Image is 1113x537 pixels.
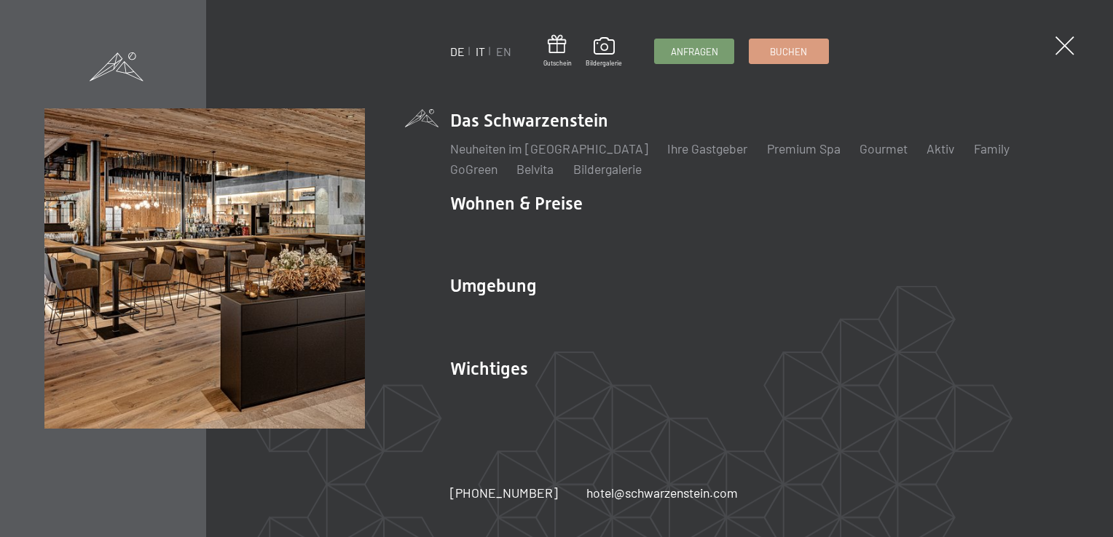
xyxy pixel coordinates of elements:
a: Anfragen [655,39,734,63]
span: Gutschein [543,59,572,68]
a: Aktiv [927,140,954,156]
a: Gutschein [543,35,572,68]
a: Neuheiten im [GEOGRAPHIC_DATA] [450,140,648,156]
a: GoGreen [450,161,497,177]
span: Buchen [770,45,807,58]
a: Premium Spa [767,140,841,156]
a: Family [974,140,1010,156]
span: Anfragen [671,45,718,58]
a: DE [450,44,465,58]
a: [PHONE_NUMBER] [450,484,558,502]
a: Bildergalerie [586,37,622,68]
a: EN [496,44,511,58]
a: IT [476,44,485,58]
a: hotel@schwarzenstein.com [586,484,738,502]
a: Buchen [750,39,828,63]
a: Gourmet [860,140,908,156]
a: Ihre Gastgeber [667,140,747,156]
a: Bildergalerie [573,161,642,177]
span: [PHONE_NUMBER] [450,485,558,501]
span: Bildergalerie [586,59,622,68]
a: Belvita [516,161,554,177]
